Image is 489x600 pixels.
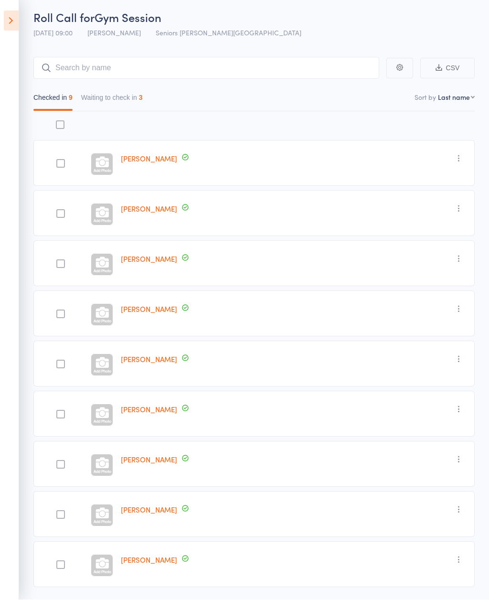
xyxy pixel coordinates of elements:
[121,354,177,364] a: [PERSON_NAME]
[33,10,95,25] span: Roll Call for
[33,89,73,111] button: Checked in9
[69,94,73,102] div: 9
[121,304,177,314] a: [PERSON_NAME]
[420,58,475,79] button: CSV
[121,555,177,565] a: [PERSON_NAME]
[121,505,177,515] a: [PERSON_NAME]
[87,28,141,38] span: [PERSON_NAME]
[33,28,73,38] span: [DATE] 09:00
[156,28,301,38] span: Seniors [PERSON_NAME][GEOGRAPHIC_DATA]
[121,154,177,164] a: [PERSON_NAME]
[415,93,436,102] label: Sort by
[438,93,470,102] div: Last name
[33,57,379,79] input: Search by name
[121,204,177,214] a: [PERSON_NAME]
[95,10,161,25] span: Gym Session
[121,405,177,415] a: [PERSON_NAME]
[121,254,177,264] a: [PERSON_NAME]
[121,455,177,465] a: [PERSON_NAME]
[81,89,143,111] button: Waiting to check in3
[139,94,143,102] div: 3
